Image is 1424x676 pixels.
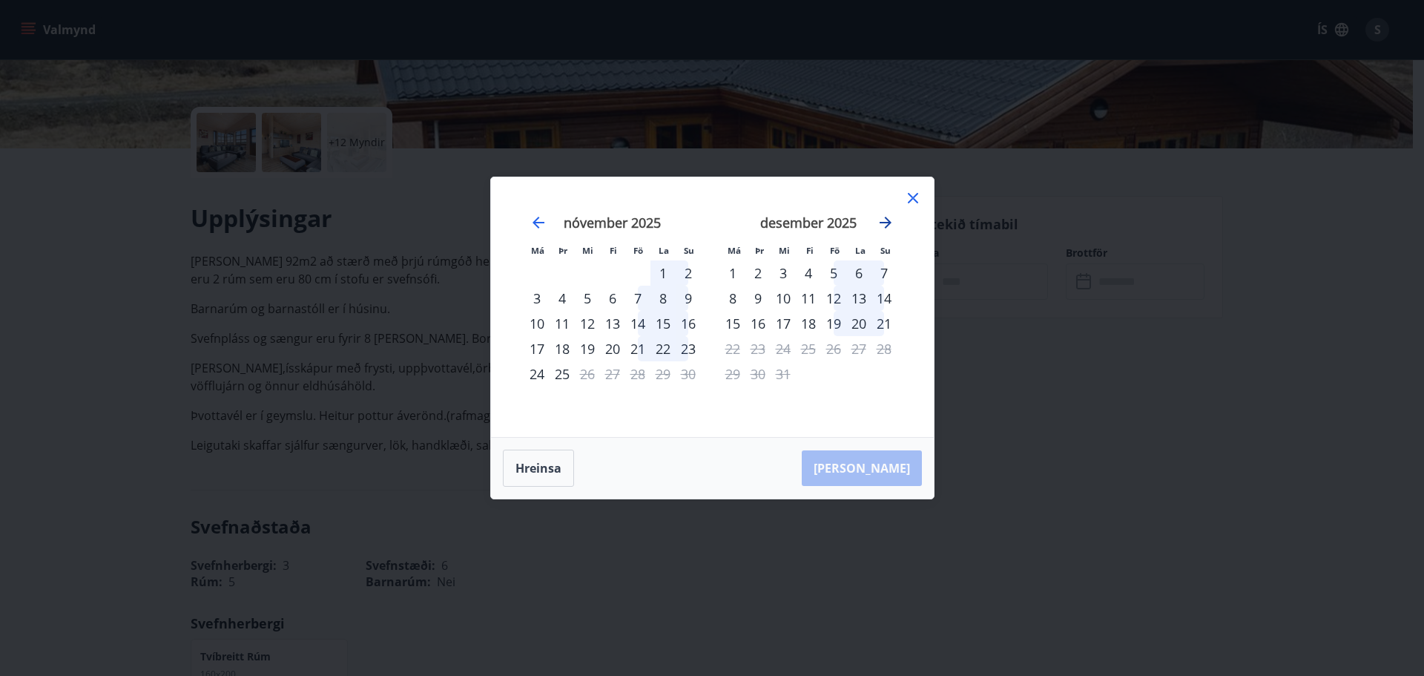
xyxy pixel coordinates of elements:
small: La [855,245,866,256]
small: Þr [558,245,567,256]
td: Choose mánudagur, 10. nóvember 2025 as your check-in date. It’s available. [524,311,550,336]
td: Choose miðvikudagur, 17. desember 2025 as your check-in date. It’s available. [771,311,796,336]
div: 5 [575,286,600,311]
td: Choose þriðjudagur, 9. desember 2025 as your check-in date. It’s available. [745,286,771,311]
small: Má [531,245,544,256]
div: 16 [745,311,771,336]
small: La [659,245,669,256]
div: 9 [745,286,771,311]
small: Fö [830,245,840,256]
div: 2 [745,260,771,286]
td: Choose föstudagur, 21. nóvember 2025 as your check-in date. It’s available. [625,336,650,361]
td: Choose sunnudagur, 2. nóvember 2025 as your check-in date. It’s available. [676,260,701,286]
td: Choose þriðjudagur, 11. nóvember 2025 as your check-in date. It’s available. [550,311,575,336]
td: Choose fimmtudagur, 6. nóvember 2025 as your check-in date. It’s available. [600,286,625,311]
div: Move forward to switch to the next month. [877,214,894,232]
td: Choose þriðjudagur, 2. desember 2025 as your check-in date. It’s available. [745,260,771,286]
td: Not available. þriðjudagur, 23. desember 2025 [745,336,771,361]
div: 16 [676,311,701,336]
div: 5 [821,260,846,286]
div: 2 [676,260,701,286]
td: Not available. mánudagur, 29. desember 2025 [720,361,745,387]
td: Not available. sunnudagur, 30. nóvember 2025 [676,361,701,387]
small: Mi [779,245,790,256]
td: Choose miðvikudagur, 3. desember 2025 as your check-in date. It’s available. [771,260,796,286]
td: Choose þriðjudagur, 4. nóvember 2025 as your check-in date. It’s available. [550,286,575,311]
div: 10 [524,311,550,336]
div: 23 [676,336,701,361]
div: 17 [524,336,550,361]
td: Choose fimmtudagur, 20. nóvember 2025 as your check-in date. It’s available. [600,336,625,361]
td: Choose föstudagur, 19. desember 2025 as your check-in date. It’s available. [821,311,846,336]
div: 13 [600,311,625,336]
td: Choose föstudagur, 5. desember 2025 as your check-in date. It’s available. [821,260,846,286]
div: 17 [771,311,796,336]
td: Choose laugardagur, 13. desember 2025 as your check-in date. It’s available. [846,286,871,311]
td: Not available. sunnudagur, 28. desember 2025 [871,336,897,361]
div: 20 [846,311,871,336]
td: Choose föstudagur, 12. desember 2025 as your check-in date. It’s available. [821,286,846,311]
td: Choose sunnudagur, 23. nóvember 2025 as your check-in date. It’s available. [676,336,701,361]
strong: nóvember 2025 [564,214,661,232]
td: Choose laugardagur, 15. nóvember 2025 as your check-in date. It’s available. [650,311,676,336]
td: Choose mánudagur, 3. nóvember 2025 as your check-in date. It’s available. [524,286,550,311]
td: Not available. laugardagur, 29. nóvember 2025 [650,361,676,387]
div: 1 [650,260,676,286]
div: 7 [871,260,897,286]
div: 18 [796,311,821,336]
div: 3 [524,286,550,311]
td: Not available. mánudagur, 22. desember 2025 [720,336,745,361]
div: 11 [550,311,575,336]
div: 24 [524,361,550,387]
td: Choose þriðjudagur, 16. desember 2025 as your check-in date. It’s available. [745,311,771,336]
div: Aðeins innritun í boði [720,260,745,286]
div: 13 [846,286,871,311]
div: 22 [650,336,676,361]
td: Not available. fimmtudagur, 27. nóvember 2025 [600,361,625,387]
small: Su [684,245,694,256]
button: Hreinsa [503,450,574,487]
div: 8 [720,286,745,311]
strong: desember 2025 [760,214,857,232]
div: Move backward to switch to the previous month. [530,214,547,232]
td: Choose sunnudagur, 9. nóvember 2025 as your check-in date. It’s available. [676,286,701,311]
td: Choose laugardagur, 1. nóvember 2025 as your check-in date. It’s available. [650,260,676,286]
div: 21 [625,336,650,361]
small: Su [880,245,891,256]
td: Not available. laugardagur, 27. desember 2025 [846,336,871,361]
td: Choose þriðjudagur, 18. nóvember 2025 as your check-in date. It’s available. [550,336,575,361]
td: Not available. miðvikudagur, 24. desember 2025 [771,336,796,361]
small: Þr [755,245,764,256]
div: 10 [771,286,796,311]
td: Choose mánudagur, 15. desember 2025 as your check-in date. It’s available. [720,311,745,336]
td: Choose laugardagur, 20. desember 2025 as your check-in date. It’s available. [846,311,871,336]
div: Aðeins útritun í boði [720,336,745,361]
td: Not available. fimmtudagur, 25. desember 2025 [796,336,821,361]
div: 4 [550,286,575,311]
td: Choose laugardagur, 8. nóvember 2025 as your check-in date. It’s available. [650,286,676,311]
small: Má [728,245,741,256]
td: Choose fimmtudagur, 18. desember 2025 as your check-in date. It’s available. [796,311,821,336]
div: 6 [600,286,625,311]
td: Choose föstudagur, 14. nóvember 2025 as your check-in date. It’s available. [625,311,650,336]
td: Choose sunnudagur, 21. desember 2025 as your check-in date. It’s available. [871,311,897,336]
td: Not available. föstudagur, 28. nóvember 2025 [625,361,650,387]
td: Choose mánudagur, 1. desember 2025 as your check-in date. It’s available. [720,260,745,286]
td: Choose fimmtudagur, 13. nóvember 2025 as your check-in date. It’s available. [600,311,625,336]
div: 9 [676,286,701,311]
td: Not available. föstudagur, 26. desember 2025 [821,336,846,361]
small: Fi [610,245,617,256]
div: 12 [821,286,846,311]
td: Choose fimmtudagur, 11. desember 2025 as your check-in date. It’s available. [796,286,821,311]
td: Choose miðvikudagur, 12. nóvember 2025 as your check-in date. It’s available. [575,311,600,336]
div: 8 [650,286,676,311]
td: Choose sunnudagur, 7. desember 2025 as your check-in date. It’s available. [871,260,897,286]
div: 19 [821,311,846,336]
td: Choose miðvikudagur, 5. nóvember 2025 as your check-in date. It’s available. [575,286,600,311]
td: Choose mánudagur, 17. nóvember 2025 as your check-in date. It’s available. [524,336,550,361]
td: Choose miðvikudagur, 10. desember 2025 as your check-in date. It’s available. [771,286,796,311]
td: Choose þriðjudagur, 25. nóvember 2025 as your check-in date. It’s available. [550,361,575,387]
td: Choose sunnudagur, 16. nóvember 2025 as your check-in date. It’s available. [676,311,701,336]
div: 15 [720,311,745,336]
td: Not available. miðvikudagur, 31. desember 2025 [771,361,796,387]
